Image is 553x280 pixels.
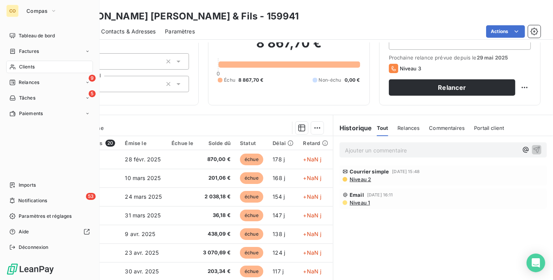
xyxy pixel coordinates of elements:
span: 5 [89,90,96,97]
span: 31 mars 2025 [125,212,161,219]
span: 147 j [273,212,285,219]
span: Aide [19,228,29,235]
span: échue [240,191,263,203]
span: Tout [377,125,388,131]
span: 201,06 € [203,174,231,182]
span: 117 j [273,268,283,275]
span: 20 [105,140,115,147]
span: 870,00 € [203,156,231,163]
a: Clients [6,61,93,73]
img: Logo LeanPay [6,263,54,275]
span: 154 j [273,193,285,200]
span: 23 avr. 2025 [125,249,159,256]
a: Aide [6,226,93,238]
div: Délai [273,140,294,146]
span: Niveau 1 [349,199,370,206]
span: Clients [19,63,35,70]
span: échue [240,228,263,240]
span: 9 [89,75,96,82]
a: Factures [6,45,93,58]
div: Open Intercom Messenger [527,254,545,272]
span: Email [350,192,364,198]
span: échue [240,154,263,165]
span: +NaN j [303,175,322,181]
span: Notifications [18,197,47,204]
span: 0,00 € [345,77,360,84]
button: Actions [486,25,525,38]
span: 10 mars 2025 [125,175,161,181]
span: [DATE] 16:11 [367,192,393,197]
span: Déconnexion [19,244,49,251]
a: Imports [6,179,93,191]
span: +NaN j [303,231,322,237]
span: Tableau de bord [19,32,55,39]
span: +NaN j [303,268,322,275]
a: 5Tâches [6,92,93,104]
div: Statut [240,140,263,146]
span: 24 mars 2025 [125,193,162,200]
div: Émise le [125,140,163,146]
span: 9 avr. 2025 [125,231,156,237]
span: +NaN j [303,212,322,219]
span: 203,34 € [203,268,231,275]
span: Relances [397,125,420,131]
span: 30 avr. 2025 [125,268,159,275]
span: 438,09 € [203,230,231,238]
span: Portail client [474,125,504,131]
span: échue [240,247,263,259]
span: Imports [19,182,36,189]
span: 168 j [273,175,285,181]
span: 178 j [273,156,285,163]
span: 0 [217,70,220,77]
span: échue [240,266,263,277]
span: Relances [19,79,39,86]
span: Courrier simple [350,168,389,175]
span: +NaN j [303,193,322,200]
div: Solde dû [203,140,231,146]
span: échue [240,172,263,184]
span: 138 j [273,231,285,237]
span: Factures [19,48,39,55]
span: Prochaine relance prévue depuis le [389,54,531,61]
span: Compas [26,8,47,14]
span: 29 mai 2025 [477,54,508,61]
a: Tableau de bord [6,30,93,42]
span: [DATE] 15:48 [392,169,420,174]
h6: Historique [333,123,372,133]
span: 36,18 € [203,212,231,219]
span: Commentaires [429,125,465,131]
a: Paiements [6,107,93,120]
span: 53 [86,193,96,200]
span: +NaN j [303,249,322,256]
span: Contacts & Adresses [101,28,156,35]
span: Échu [224,77,235,84]
div: Échue le [171,140,194,146]
span: 8 867,70 € [238,77,264,84]
span: Paramètres et réglages [19,213,72,220]
span: Paramètres [165,28,195,35]
span: Tâches [19,94,35,101]
span: Paiements [19,110,43,117]
div: Retard [303,140,329,146]
span: Niveau 2 [349,176,371,182]
span: échue [240,210,263,221]
span: Non-échu [319,77,341,84]
span: +NaN j [303,156,322,163]
span: 3 070,69 € [203,249,231,257]
h3: [PERSON_NAME] [PERSON_NAME] & Fils - 159941 [68,9,299,23]
a: 9Relances [6,76,93,89]
span: 28 févr. 2025 [125,156,161,163]
span: 2 038,18 € [203,193,231,201]
span: Niveau 3 [400,65,421,72]
h2: 8 867,70 € [218,35,360,59]
div: CO [6,5,19,17]
a: Paramètres et réglages [6,210,93,222]
span: 124 j [273,249,285,256]
button: Relancer [389,79,515,96]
